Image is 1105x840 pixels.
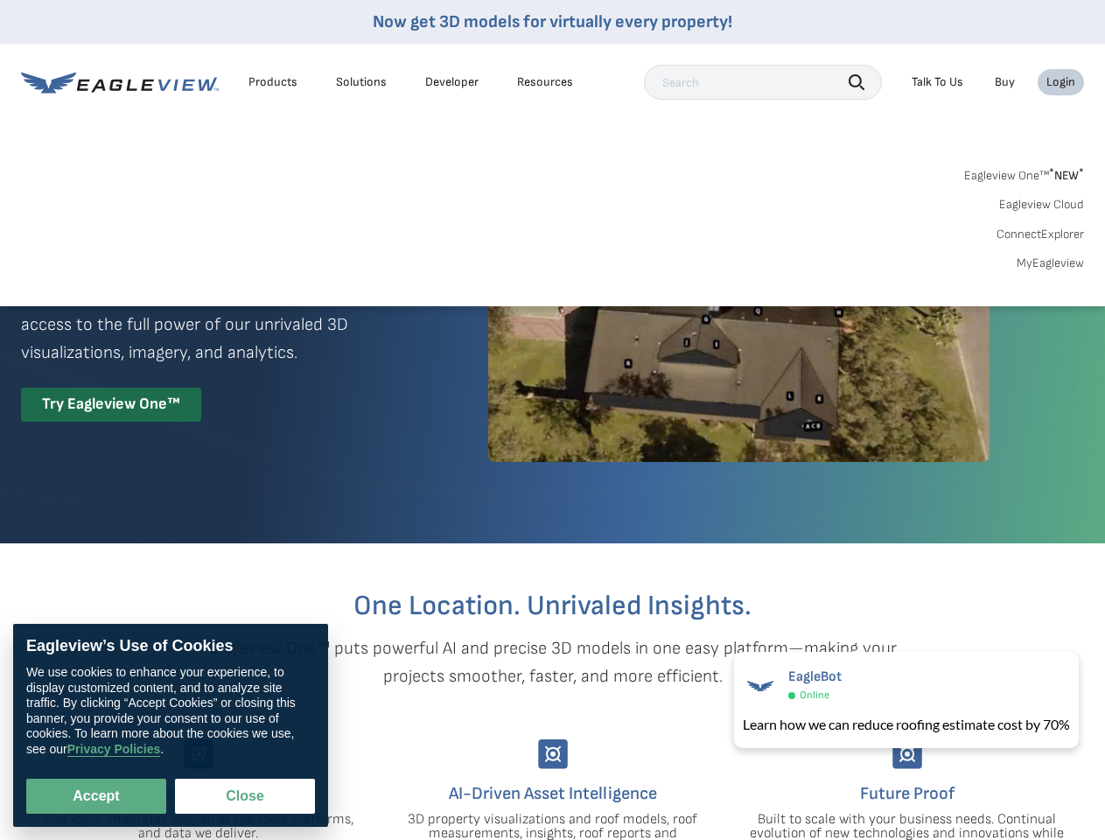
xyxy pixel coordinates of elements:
p: Eagleview One™ puts powerful AI and precise 3D models in one easy platform—making your projects s... [178,634,927,690]
a: ConnectExplorer [997,227,1084,242]
div: Try Eagleview One™ [21,388,201,422]
a: MyEagleview [1017,255,1084,271]
a: Eagleview Cloud [999,197,1084,213]
div: Resources [517,74,573,90]
a: Privacy Policies [67,742,161,757]
div: Learn how we can reduce roofing estimate cost by 70% [743,714,1070,735]
a: Developer [425,74,479,90]
button: Accept [26,779,166,814]
div: Products [248,74,297,90]
span: Online [800,689,829,702]
div: We use cookies to enhance your experience, to display customized content, and to analyze site tra... [26,665,315,757]
img: Group-9744.svg [538,739,568,769]
div: Login [1046,74,1075,90]
p: A premium digital experience that provides seamless access to the full power of our unrivaled 3D ... [21,283,425,367]
img: EagleBot [743,668,778,703]
h2: One Location. Unrivaled Insights. [34,592,1071,620]
div: Solutions [336,74,387,90]
div: Talk To Us [912,74,963,90]
div: Eagleview’s Use of Cookies [26,637,315,656]
input: Search [644,65,882,100]
a: Eagleview One™*NEW* [964,163,1084,183]
button: Close [175,779,315,814]
span: EagleBot [788,668,842,685]
span: NEW [1049,168,1084,183]
h4: AI-Driven Asset Intelligence [388,780,717,808]
h4: Future Proof [743,780,1071,808]
a: Now get 3D models for virtually every property! [373,11,732,32]
a: Buy [995,74,1015,90]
